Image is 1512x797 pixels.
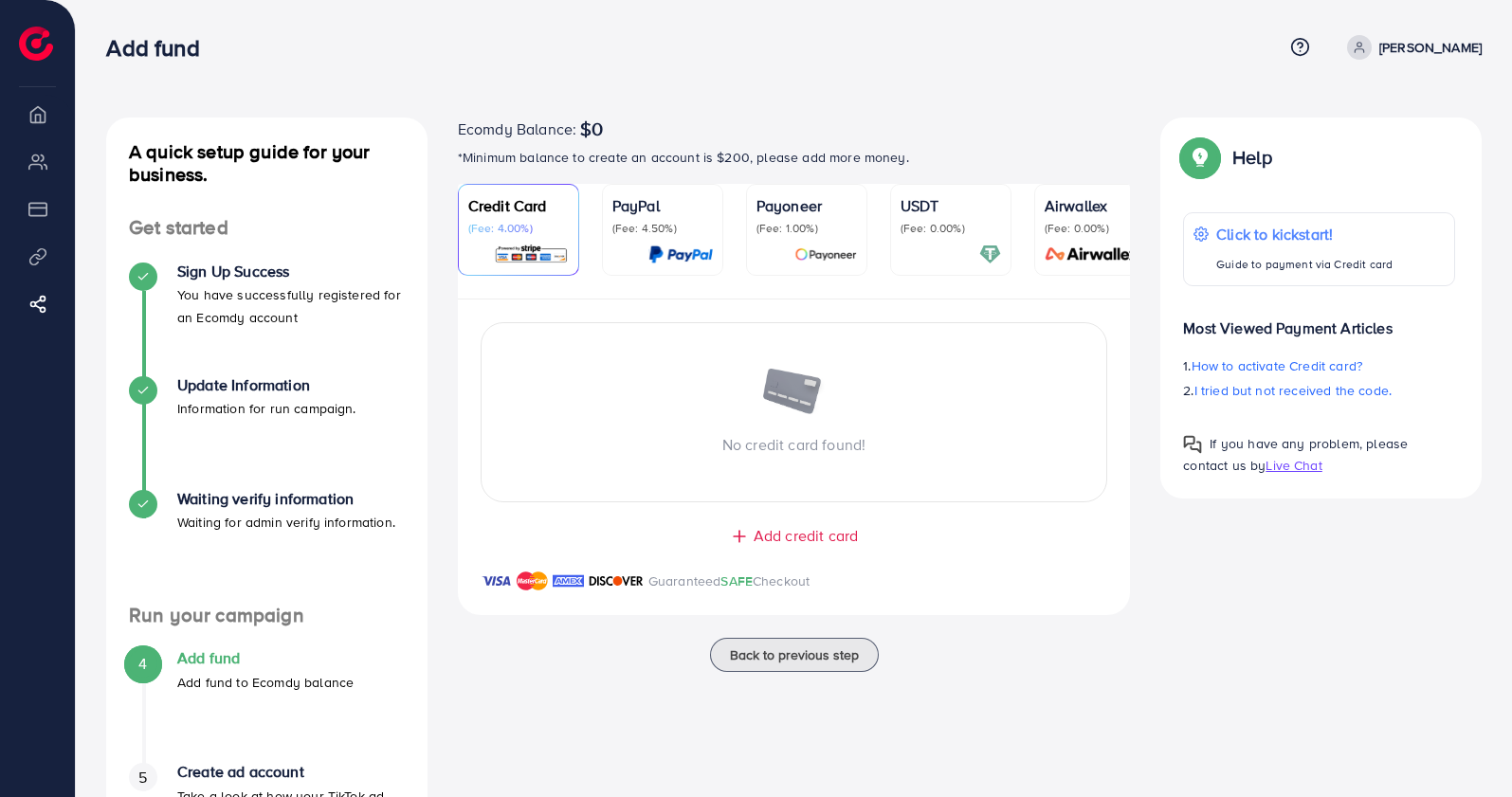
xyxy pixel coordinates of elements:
[580,118,603,140] span: $0
[589,570,644,592] img: brand
[138,653,147,675] span: 4
[979,244,1001,265] img: card
[730,645,859,664] span: Back to previous step
[106,263,428,376] li: Sign Up Success
[177,376,356,394] h4: Update Information
[1379,36,1482,59] p: [PERSON_NAME]
[106,34,214,62] h3: Add fund
[648,244,713,265] img: card
[19,27,53,61] img: logo
[106,376,428,490] li: Update Information
[1194,381,1392,400] span: I tried but not received the code.
[1216,223,1393,245] p: Click to kickstart!
[481,570,512,592] img: brand
[1183,434,1408,475] span: If you have any problem, please contact us by
[1232,146,1272,169] p: Help
[177,511,395,534] p: Waiting for admin verify information.
[1183,379,1455,402] p: 2.
[468,194,569,217] p: Credit Card
[177,263,405,281] h4: Sign Up Success
[612,194,713,217] p: PayPal
[1183,301,1455,339] p: Most Viewed Payment Articles
[761,369,828,418] img: image
[482,433,1107,456] p: No credit card found!
[106,216,428,240] h4: Get started
[1339,35,1482,60] a: [PERSON_NAME]
[177,397,356,420] p: Information for run campaign.
[458,118,576,140] span: Ecomdy Balance:
[1039,244,1145,265] img: card
[1045,194,1145,217] p: Airwallex
[1183,354,1455,377] p: 1.
[177,283,405,329] p: You have successfully registered for an Ecomdy account
[177,671,354,694] p: Add fund to Ecomdy balance
[553,570,584,592] img: brand
[106,140,428,186] h4: A quick setup guide for your business.
[1183,140,1217,174] img: Popup guide
[754,525,858,547] span: Add credit card
[138,767,147,788] span: 5
[1431,712,1498,783] iframe: Chat
[468,221,569,236] p: (Fee: 4.00%)
[177,763,405,781] h4: Create ad account
[177,490,395,508] h4: Waiting verify information
[612,221,713,236] p: (Fee: 4.50%)
[494,244,569,265] img: card
[710,638,879,672] button: Back to previous step
[1045,221,1145,236] p: (Fee: 0.00%)
[901,221,1001,236] p: (Fee: 0.00%)
[458,146,1131,169] p: *Minimum balance to create an account is $200, please add more money.
[177,649,354,667] h4: Add fund
[794,244,857,265] img: card
[106,490,428,604] li: Waiting verify information
[1216,253,1393,276] p: Guide to payment via Credit card
[901,194,1001,217] p: USDT
[106,604,428,627] h4: Run your campaign
[756,194,857,217] p: Payoneer
[720,571,753,590] span: SAFE
[1183,435,1202,454] img: Popup guide
[756,221,857,236] p: (Fee: 1.00%)
[648,570,811,592] p: Guaranteed Checkout
[1266,456,1321,475] span: Live Chat
[1192,356,1362,375] span: How to activate Credit card?
[106,649,428,763] li: Add fund
[517,570,548,592] img: brand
